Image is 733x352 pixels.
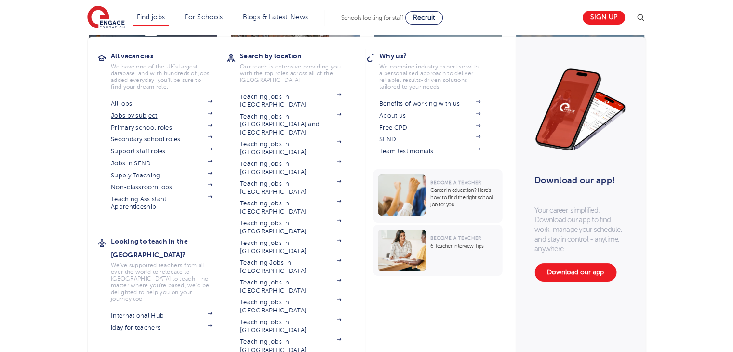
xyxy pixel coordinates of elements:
h3: Download our app! [534,170,622,191]
a: All jobs [111,100,212,108]
a: Teaching jobs in [GEOGRAPHIC_DATA] [240,219,341,235]
a: Teaching jobs in [GEOGRAPHIC_DATA] [240,200,341,216]
a: Sign up [583,11,625,25]
a: Jobs by subject [111,112,212,120]
a: Teaching jobs in [GEOGRAPHIC_DATA] [240,239,341,255]
a: Teaching jobs in [GEOGRAPHIC_DATA] [240,160,341,176]
a: Support staff roles [111,148,212,155]
h3: All vacancies [111,49,227,63]
a: Become a Teacher6 Teacher Interview Tips [373,225,505,276]
a: iday for teachers [111,324,212,332]
a: Teaching jobs in [GEOGRAPHIC_DATA] and [GEOGRAPHIC_DATA] [240,113,341,136]
p: We combine industry expertise with a personalised approach to deliver reliable, results-driven so... [379,63,480,90]
p: Our reach is extensive providing you with the top roles across all of the [GEOGRAPHIC_DATA] [240,63,341,83]
a: Blogs & Latest News [243,14,308,21]
a: All vacanciesWe have one of the UK's largest database. and with hundreds of jobs added everyday. ... [111,49,227,90]
a: Primary school roles [111,124,212,132]
a: Looking to teach in the [GEOGRAPHIC_DATA]?We've supported teachers from all over the world to rel... [111,234,227,302]
p: Your career, simplified. Download our app to find work, manage your schedule, and stay in control... [534,205,626,254]
a: Benefits of working with us [379,100,480,108]
span: Become a Teacher [430,180,481,185]
a: Become a TeacherCareer in education? Here’s how to find the right school job for you [373,169,505,223]
a: For Schools [185,14,223,21]
h2: [GEOGRAPHIC_DATA] [501,63,660,83]
p: Career in education? Here’s how to find the right school job for you [430,187,497,208]
span: Schools looking for staff [341,14,403,21]
h3: Search by location [240,49,356,63]
a: Teaching jobs in [GEOGRAPHIC_DATA] [240,93,341,109]
a: Teaching Assistant Apprenticeship [111,195,212,211]
a: International Hub [111,312,212,320]
p: We have one of the UK's largest database. and with hundreds of jobs added everyday. you'll be sur... [111,63,212,90]
h2: [GEOGRAPHIC_DATA] [73,63,232,83]
a: Teaching jobs in [GEOGRAPHIC_DATA] [240,318,341,334]
p: We've supported teachers from all over the world to relocate to [GEOGRAPHIC_DATA] to teach - no m... [111,262,212,302]
h3: Why us? [379,49,495,63]
a: Teaching Jobs in [GEOGRAPHIC_DATA] [240,259,341,275]
h3: Looking to teach in the [GEOGRAPHIC_DATA]? [111,234,227,261]
a: Download our app [534,263,616,282]
a: Secondary school roles [111,135,212,143]
a: About us [379,112,480,120]
a: Non-classroom jobs [111,183,212,191]
a: Team testimonials [379,148,480,155]
a: Free CPD [379,124,480,132]
a: Find jobs [137,14,165,21]
a: SEND [379,135,480,143]
a: Teaching jobs in [GEOGRAPHIC_DATA] [240,298,341,314]
a: Search by locationOur reach is extensive providing you with the top roles across all of the [GEOG... [240,49,356,83]
a: Teaching jobs in [GEOGRAPHIC_DATA] [240,279,341,295]
a: Jobs in SEND [111,160,212,167]
span: Become a Teacher [430,235,481,241]
a: Teaching jobs in [GEOGRAPHIC_DATA] [240,140,341,156]
a: Supply Teaching [111,172,212,179]
img: Engage Education [87,6,125,30]
p: 6 Teacher Interview Tips [430,243,497,250]
a: Why us?We combine industry expertise with a personalised approach to deliver reliable, results-dr... [379,49,495,90]
span: Recruit [413,14,435,21]
a: Recruit [405,11,443,25]
a: Teaching jobs in [GEOGRAPHIC_DATA] [240,180,341,196]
